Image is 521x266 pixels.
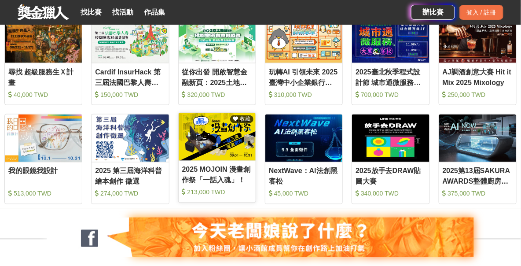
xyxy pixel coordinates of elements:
[92,115,169,162] img: Cover Image
[443,166,513,186] div: 2025第13屆SAKURA AWARDS整體廚房設計大賽
[182,165,252,185] div: 2025 MOJOIN 漫畫創作祭「一話入魂」！
[4,114,82,204] a: Cover Image我的眼鏡我設計 513,000 TWD
[238,116,250,122] span: 收藏
[439,15,517,105] a: Cover ImageAJ調酒創意大賽 Hit it Mix 2025 Mixology 250,000 TWD
[178,113,256,203] a: Cover Image 收藏2025 MOJOIN 漫畫創作祭「一話入魂」！ 213,000 TWD
[443,90,513,99] div: 250,000 TWD
[182,188,252,197] div: 213,000 TWD
[356,166,426,186] div: 2025放手去DRAW貼圖大賽
[77,6,105,18] a: 找比賽
[8,166,78,186] div: 我的眼鏡我設計
[265,115,342,162] img: Cover Image
[356,189,426,198] div: 340,000 TWD
[92,15,169,63] img: Cover Image
[179,15,256,63] img: Cover Image
[265,114,343,204] a: Cover ImageNextWave：AI法創黑客松 45,000 TWD
[95,166,165,186] div: 2025 第三屆海洋科普繪本創作 徵選
[269,90,339,99] div: 310,000 TWD
[179,113,256,161] img: Cover Image
[95,90,165,99] div: 150,000 TWD
[265,15,342,63] img: Cover Image
[443,67,513,87] div: AJ調酒創意大賽 Hit it Mix 2025 Mixology
[4,15,82,105] a: Cover Image尋找 超級服務生Ｘ計畫 40,000 TWD
[269,166,339,186] div: NextWave：AI法創黑客松
[439,115,516,162] img: Cover Image
[91,114,169,204] a: Cover Image2025 第三屆海洋科普繪本創作 徵選 274,000 TWD
[182,90,252,99] div: 320,000 TWD
[8,189,78,198] div: 513,000 TWD
[269,67,339,87] div: 玩轉AI 引領未來 2025臺灣中小企業銀行校園金融科技創意挑戰賽
[352,115,429,162] img: Cover Image
[8,90,78,99] div: 40,000 TWD
[140,6,169,18] a: 作品集
[411,5,455,20] a: 辦比賽
[352,114,429,204] a: Cover Image2025放手去DRAW貼圖大賽 340,000 TWD
[352,15,429,63] img: Cover Image
[8,67,78,87] div: 尋找 超級服務生Ｘ計畫
[47,218,474,257] img: 127fc932-0e2d-47dc-a7d9-3a4a18f96856.jpg
[459,5,503,20] div: 登入 / 註冊
[439,15,516,63] img: Cover Image
[95,67,165,87] div: Cardif InsurHack 第三屆法國巴黎人壽校園黑客松商業競賽
[443,189,513,198] div: 375,000 TWD
[356,67,426,87] div: 2025臺北秋季程式設計節 城市通微服務大黑客松
[356,90,426,99] div: 700,000 TWD
[91,15,169,105] a: Cover ImageCardif InsurHack 第三屆法國巴黎人壽校園黑客松商業競賽 150,000 TWD
[95,189,165,198] div: 274,000 TWD
[182,67,252,87] div: 從你出發 開啟智慧金融新頁：2025土地銀行校園金融創意挑戰賽
[178,15,256,105] a: Cover Image從你出發 開啟智慧金融新頁：2025土地銀行校園金融創意挑戰賽 320,000 TWD
[352,15,429,105] a: Cover Image2025臺北秋季程式設計節 城市通微服務大黑客松 700,000 TWD
[5,15,82,63] img: Cover Image
[5,115,82,162] img: Cover Image
[109,6,137,18] a: 找活動
[439,114,517,204] a: Cover Image2025第13屆SAKURA AWARDS整體廚房設計大賽 375,000 TWD
[265,15,343,105] a: Cover Image玩轉AI 引領未來 2025臺灣中小企業銀行校園金融科技創意挑戰賽 310,000 TWD
[269,189,339,198] div: 45,000 TWD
